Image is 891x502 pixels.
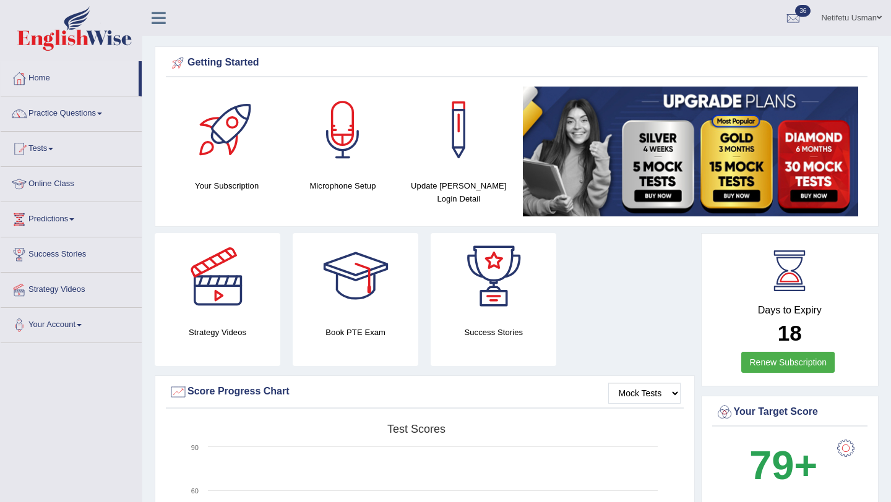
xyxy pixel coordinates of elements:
img: small5.jpg [523,87,858,216]
a: Practice Questions [1,96,142,127]
h4: Microphone Setup [291,179,394,192]
a: Home [1,61,139,92]
div: Score Progress Chart [169,383,681,401]
a: Strategy Videos [1,273,142,304]
text: 60 [191,487,199,495]
a: Predictions [1,202,142,233]
b: 79+ [749,443,817,488]
a: Online Class [1,167,142,198]
div: Your Target Score [715,403,865,422]
h4: Update [PERSON_NAME] Login Detail [407,179,510,205]
a: Your Account [1,308,142,339]
h4: Your Subscription [175,179,278,192]
a: Success Stories [1,237,142,268]
h4: Strategy Videos [155,326,280,339]
div: Getting Started [169,54,864,72]
a: Renew Subscription [741,352,835,373]
h4: Success Stories [431,326,556,339]
h4: Book PTE Exam [293,326,418,339]
a: Tests [1,132,142,163]
text: 90 [191,444,199,451]
tspan: Test scores [387,423,445,435]
b: 18 [778,321,802,345]
span: 36 [795,5,811,17]
h4: Days to Expiry [715,305,865,316]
